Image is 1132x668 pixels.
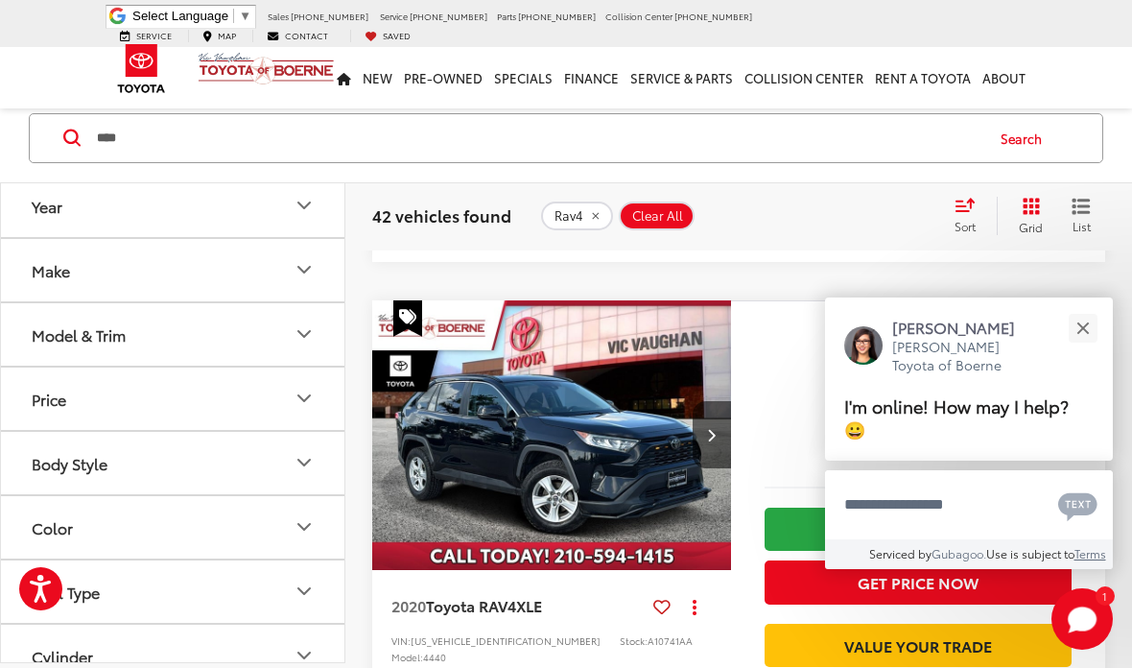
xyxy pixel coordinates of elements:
a: Value Your Trade [765,624,1072,667]
div: Price [293,387,316,410]
a: Rent a Toyota [869,47,977,108]
div: Body Style [293,451,316,474]
span: [PHONE_NUMBER] [674,10,752,22]
svg: Start Chat [1051,588,1113,650]
button: Grid View [997,197,1057,235]
span: Service [136,29,172,41]
button: List View [1057,197,1105,235]
p: [PERSON_NAME] Toyota of Boerne [892,338,1034,375]
span: Serviced by [869,545,932,561]
div: Model & Trim [293,322,316,346]
button: remove Rav4 [541,202,613,230]
span: Clear All [632,208,683,224]
div: 2020 Toyota RAV4 XLE 0 [371,300,733,570]
a: Home [331,47,357,108]
span: $18,200 [765,376,1072,424]
a: Service [106,30,186,42]
span: Select Language [132,9,228,23]
span: ▼ [239,9,251,23]
form: Search by Make, Model, or Keyword [95,115,982,161]
span: Contact [285,29,328,41]
span: VIN: [391,633,411,648]
span: dropdown dots [693,599,696,614]
button: PricePrice [1,368,346,430]
p: [PERSON_NAME] [892,317,1034,338]
div: Fuel Type [32,583,100,601]
span: XLE [516,594,542,616]
img: Vic Vaughan Toyota of Boerne [198,52,335,85]
a: 2020 Toyota RAV4 XLE2020 Toyota RAV4 XLE2020 Toyota RAV4 XLE2020 Toyota RAV4 XLE [371,300,733,570]
button: YearYear [1,175,346,237]
span: Grid [1019,219,1043,235]
a: Pre-Owned [398,47,488,108]
a: Select Language​ [132,9,251,23]
button: Clear All [619,202,695,230]
img: 2020 Toyota RAV4 XLE [371,300,733,572]
a: 2020Toyota RAV4XLE [391,595,646,616]
a: Gubagoo. [932,545,986,561]
button: Next image [693,401,731,468]
span: Sort [955,218,976,234]
button: Body StyleBody Style [1,432,346,494]
span: Parts [497,10,516,22]
div: Cylinder [32,647,93,665]
div: Body Style [32,454,107,472]
button: Select sort value [945,197,997,235]
span: Special [393,300,422,337]
span: 4440 [423,650,446,664]
span: Service [380,10,408,22]
a: Map [188,30,250,42]
button: ColorColor [1,496,346,559]
span: 1 [1102,591,1107,600]
textarea: Type your message [825,470,1113,539]
a: Contact [252,30,342,42]
a: Service & Parts: Opens in a new tab [625,47,739,108]
button: Toggle Chat Window [1051,588,1113,650]
span: [PHONE_NUMBER] [518,10,596,22]
div: Cylinder [293,644,316,667]
button: Actions [678,589,712,623]
div: Model & Trim [32,325,126,344]
span: Collision Center [605,10,672,22]
button: Chat with SMS [1052,483,1103,526]
a: Terms [1074,545,1106,561]
span: 2020 [391,594,426,616]
button: Search [982,114,1070,162]
span: Rav4 [554,208,583,224]
span: Toyota RAV4 [426,594,516,616]
div: Price [32,390,66,408]
svg: Text [1058,490,1097,521]
span: Map [218,29,236,41]
span: Model: [391,650,423,664]
span: A10741AA [648,633,693,648]
span: [US_VEHICLE_IDENTIFICATION_NUMBER] [411,633,601,648]
a: Specials [488,47,558,108]
a: Finance [558,47,625,108]
button: Model & TrimModel & Trim [1,303,346,366]
button: Close [1062,307,1103,348]
span: ​ [233,9,234,23]
span: Saved [383,29,411,41]
div: Color [293,515,316,538]
span: 42 vehicles found [372,203,511,227]
span: Use is subject to [986,545,1074,561]
span: [PHONE_NUMBER] [291,10,368,22]
div: Make [32,261,70,279]
div: Year [32,197,62,215]
div: Close[PERSON_NAME][PERSON_NAME] Toyota of BoerneI'm online! How may I help? 😀Type your messageCha... [825,298,1113,569]
img: Toyota [106,37,177,100]
div: Color [32,518,73,537]
button: Get Price Now [765,561,1072,604]
div: Fuel Type [293,580,316,603]
span: List [1072,218,1091,234]
a: Check Availability [765,508,1072,551]
span: Stock: [620,633,648,648]
div: Make [293,258,316,281]
a: New [357,47,398,108]
span: [DATE] Price: [765,434,1072,453]
span: [PHONE_NUMBER] [410,10,487,22]
a: About [977,47,1031,108]
div: Year [293,194,316,217]
button: MakeMake [1,239,346,301]
span: I'm online! How may I help? 😀 [844,393,1069,441]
